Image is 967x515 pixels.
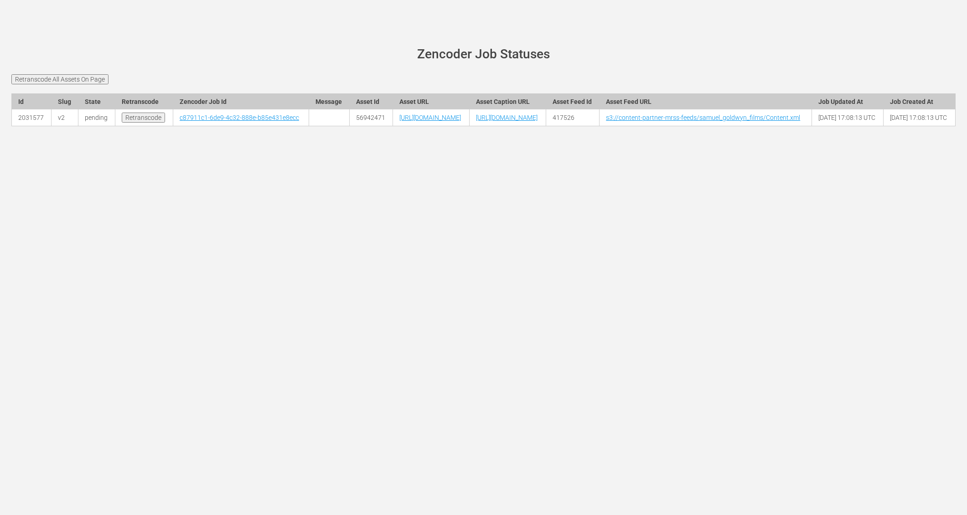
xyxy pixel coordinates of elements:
[78,93,115,109] th: State
[476,114,538,121] a: [URL][DOMAIN_NAME]
[122,113,165,123] input: Retranscode
[349,109,393,126] td: 56942471
[78,109,115,126] td: pending
[12,109,52,126] td: 2031577
[546,109,600,126] td: 417526
[606,114,800,121] a: s3://content-partner-mrss-feeds/samuel_goldwyn_films/Content.xml
[115,93,173,109] th: Retranscode
[393,93,469,109] th: Asset URL
[812,93,884,109] th: Job Updated At
[884,93,956,109] th: Job Created At
[180,114,299,121] a: c87911c1-6de9-4c32-888e-b85e431e8ecc
[884,109,956,126] td: [DATE] 17:08:13 UTC
[24,47,943,62] h1: Zencoder Job Statuses
[11,74,109,84] input: Retranscode All Assets On Page
[469,93,546,109] th: Asset Caption URL
[399,114,461,121] a: [URL][DOMAIN_NAME]
[812,109,884,126] td: [DATE] 17:08:13 UTC
[173,93,309,109] th: Zencoder Job Id
[51,93,78,109] th: Slug
[546,93,600,109] th: Asset Feed Id
[349,93,393,109] th: Asset Id
[309,93,349,109] th: Message
[600,93,812,109] th: Asset Feed URL
[51,109,78,126] td: v2
[12,93,52,109] th: Id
